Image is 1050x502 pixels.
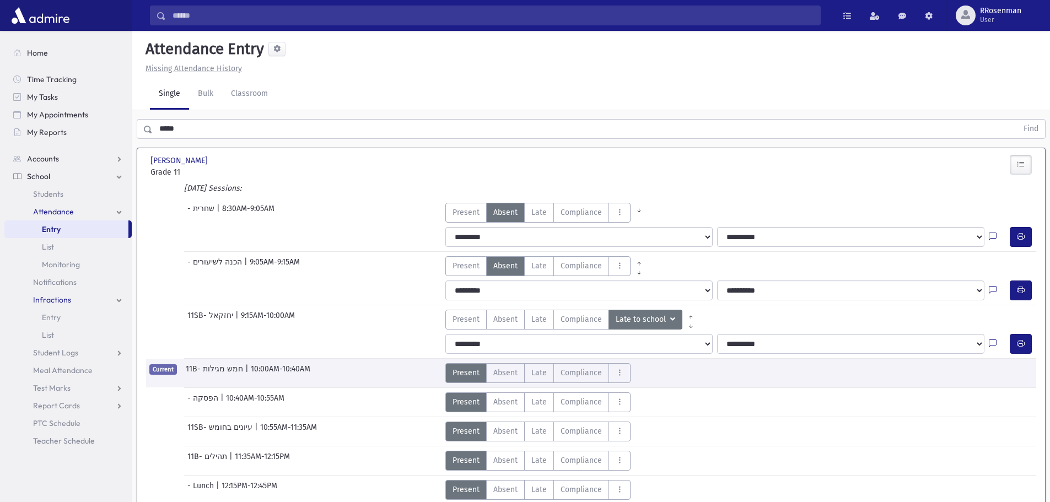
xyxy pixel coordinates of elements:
a: Student Logs [4,344,132,361]
span: | [220,392,226,412]
a: Entry [4,309,132,326]
a: Single [150,79,189,110]
a: Time Tracking [4,71,132,88]
span: Late [531,455,547,466]
span: Current [149,364,177,375]
i: [DATE] Sessions: [184,183,241,193]
span: | [229,451,235,471]
span: Absent [493,484,518,495]
span: Absent [493,260,518,272]
span: Present [453,314,480,325]
span: List [42,330,54,340]
a: School [4,168,132,185]
span: 11B- תהילים [187,451,229,471]
span: Entry [42,224,61,234]
div: AttTypes [445,480,631,500]
a: My Appointments [4,106,132,123]
span: User [980,15,1021,24]
span: | [235,310,241,330]
a: Attendance [4,203,132,220]
span: 11:35AM-12:15PM [235,451,290,471]
span: Present [453,484,480,495]
a: Students [4,185,132,203]
span: Accounts [27,154,59,164]
span: 10:00AM-10:40AM [251,363,310,383]
a: Classroom [222,79,277,110]
a: Accounts [4,150,132,168]
span: Entry [42,312,61,322]
span: Meal Attendance [33,365,93,375]
span: Absent [493,207,518,218]
span: Compliance [561,455,602,466]
span: - הכנה לשיעורים [187,256,244,276]
div: AttTypes [445,422,631,441]
span: Present [453,260,480,272]
button: Find [1017,120,1045,138]
span: Late [531,396,547,408]
a: Meal Attendance [4,361,132,379]
span: 9:05AM-9:15AM [250,256,300,276]
span: Test Marks [33,383,71,393]
div: AttTypes [445,256,648,276]
span: Absent [493,367,518,379]
a: Report Cards [4,397,132,414]
span: - שחרית [187,203,217,223]
span: | [216,480,222,500]
span: Home [27,48,48,58]
span: Late to school [616,314,668,326]
a: My Tasks [4,88,132,106]
span: Present [453,207,480,218]
span: Late [531,207,547,218]
a: My Reports [4,123,132,141]
span: Late [531,425,547,437]
a: Teacher Schedule [4,432,132,450]
span: 9:15AM-10:00AM [241,310,295,330]
a: Missing Attendance History [141,64,242,73]
span: | [245,363,251,383]
span: 10:55AM-11:35AM [260,422,317,441]
span: Late [531,367,547,379]
span: My Appointments [27,110,88,120]
a: Notifications [4,273,132,291]
span: Late [531,260,547,272]
span: My Tasks [27,92,58,102]
u: Missing Attendance History [146,64,242,73]
span: Monitoring [42,260,80,269]
div: AttTypes [445,310,699,330]
span: Absent [493,314,518,325]
span: Compliance [561,367,602,379]
span: Teacher Schedule [33,436,95,446]
span: Compliance [561,207,602,218]
span: 11B- חמש מגילות [186,363,245,383]
span: Attendance [33,207,74,217]
span: Late [531,314,547,325]
span: Compliance [561,396,602,408]
span: Absent [493,455,518,466]
span: Grade 11 [150,166,288,178]
span: PTC Schedule [33,418,80,428]
span: RRosenman [980,7,1021,15]
span: Infractions [33,295,71,305]
span: 8:30AM-9:05AM [222,203,274,223]
div: AttTypes [445,392,631,412]
div: AttTypes [445,203,648,223]
a: PTC Schedule [4,414,132,432]
span: Present [453,425,480,437]
span: - הפסקה [187,392,220,412]
div: AttTypes [445,363,631,383]
span: [PERSON_NAME] [150,155,210,166]
span: 10:40AM-10:55AM [226,392,284,412]
span: Absent [493,425,518,437]
span: Students [33,189,63,199]
span: | [217,203,222,223]
div: AttTypes [445,451,631,471]
span: Present [453,455,480,466]
span: Compliance [561,425,602,437]
span: Notifications [33,277,77,287]
span: Compliance [561,314,602,325]
span: Report Cards [33,401,80,411]
button: Late to school [609,310,682,330]
span: Time Tracking [27,74,77,84]
a: Home [4,44,132,62]
span: 11SB- יחזקאל [187,310,235,330]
